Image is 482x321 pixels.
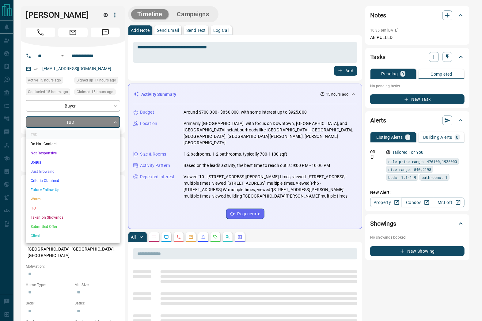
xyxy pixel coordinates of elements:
li: Criteria Obtained [26,176,120,185]
li: Taken on Showings [26,213,120,222]
li: Just Browsing [26,167,120,176]
li: Submitted Offer [26,222,120,231]
li: Do Not Contact [26,139,120,149]
li: Client [26,231,120,240]
li: Warm [26,194,120,204]
li: HOT [26,204,120,213]
li: Bogus [26,158,120,167]
li: Not Responsive [26,149,120,158]
li: Future Follow Up [26,185,120,194]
